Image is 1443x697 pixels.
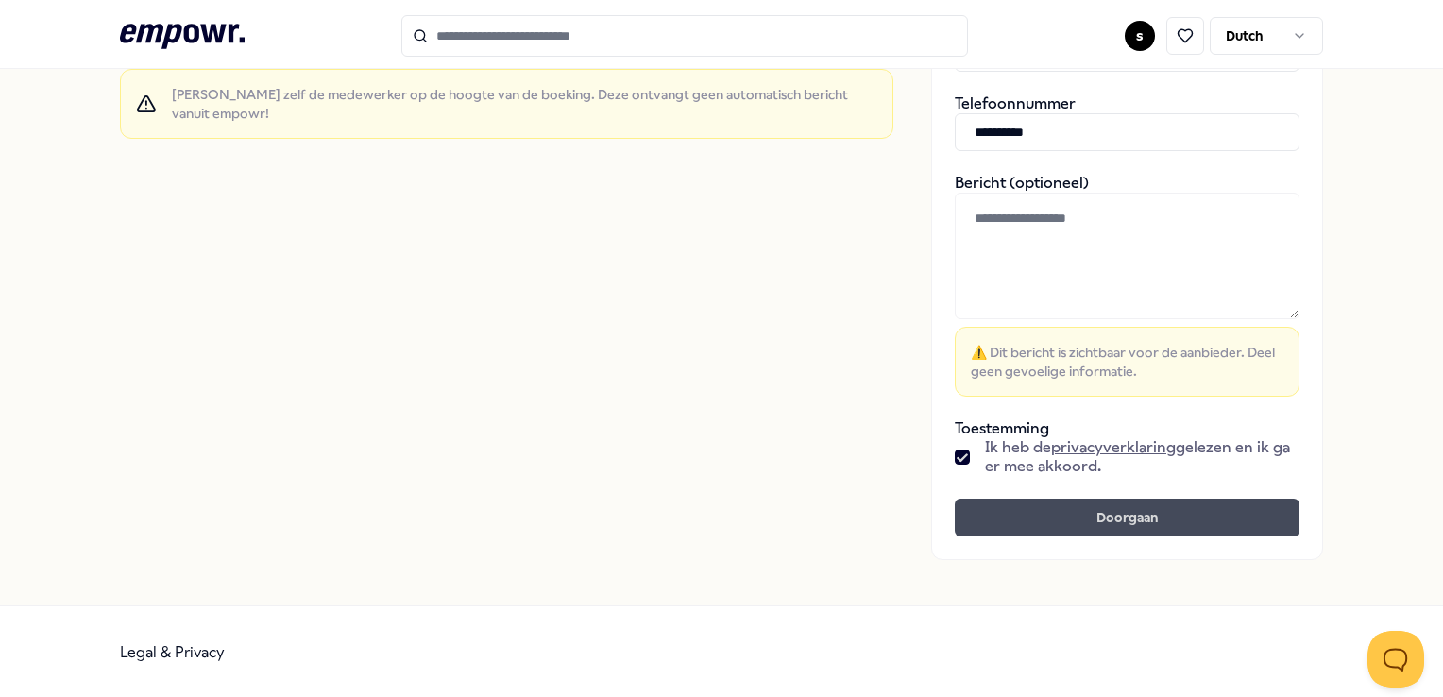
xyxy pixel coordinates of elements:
span: [PERSON_NAME] zelf de medewerker op de hoogte van de boeking. Deze ontvangt geen automatisch beri... [172,85,877,123]
span: ⚠️ Dit bericht is zichtbaar voor de aanbieder. Deel geen gevoelige informatie. [971,343,1283,381]
span: Ik heb de gelezen en ik ga er mee akkoord. [985,438,1299,476]
input: Search for products, categories or subcategories [401,15,968,57]
button: s [1125,21,1155,51]
div: Toestemming [955,419,1299,476]
a: Legal & Privacy [120,643,225,661]
a: privacyverklaring [1051,438,1176,456]
div: Telefoonnummer [955,94,1299,151]
iframe: Help Scout Beacon - Open [1367,631,1424,688]
div: Bericht (optioneel) [955,174,1299,397]
button: Doorgaan [955,499,1299,536]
